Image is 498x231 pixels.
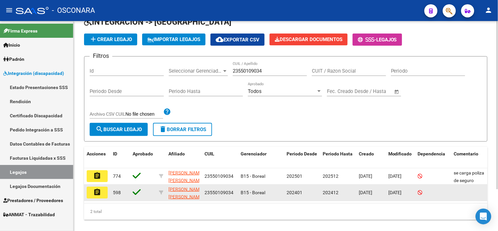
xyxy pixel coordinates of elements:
[476,209,491,224] div: Open Intercom Messenger
[84,17,231,27] span: INTEGRACION -> [GEOGRAPHIC_DATA]
[388,173,402,179] span: [DATE]
[113,173,121,179] span: 774
[238,147,284,169] datatable-header-cell: Gerenciador
[275,36,342,42] span: Descargar Documentos
[359,88,391,94] input: Fecha fin
[52,3,95,18] span: - OSCONARA
[388,190,402,195] span: [DATE]
[241,190,265,195] span: B15 - Boreal
[159,127,206,132] span: Borrar Filtros
[153,123,212,136] button: Borrar Filtros
[205,151,214,156] span: CUIL
[323,151,353,156] span: Periodo Hasta
[96,125,103,133] mat-icon: search
[3,27,37,35] span: Firma Express
[110,147,130,169] datatable-header-cell: ID
[90,51,112,60] h3: Filtros
[415,147,451,169] datatable-header-cell: Dependencia
[125,111,163,117] input: Archivo CSV CUIL
[142,34,206,45] button: IMPORTAR LEGAJOS
[358,37,376,43] span: -
[168,151,185,156] span: Afiliado
[216,37,259,43] span: Exportar CSV
[353,34,402,46] button: -Legajos
[130,147,156,169] datatable-header-cell: Aprobado
[84,34,137,45] button: Crear Legajo
[89,36,132,42] span: Crear Legajo
[386,147,415,169] datatable-header-cell: Modificado
[113,190,121,195] span: 598
[359,190,372,195] span: [DATE]
[359,151,374,156] span: Creado
[133,151,153,156] span: Aprobado
[323,190,338,195] span: 202412
[202,147,238,169] datatable-header-cell: CUIL
[169,68,222,74] span: Seleccionar Gerenciador
[84,147,110,169] datatable-header-cell: Acciones
[113,151,117,156] span: ID
[3,197,63,204] span: Prestadores / Proveedores
[393,88,401,96] button: Open calendar
[159,125,167,133] mat-icon: delete
[93,188,101,196] mat-icon: assignment
[327,88,354,94] input: Fecha inicio
[168,187,204,199] span: [PERSON_NAME] [PERSON_NAME]
[3,70,64,77] span: Integración (discapacidad)
[3,56,24,63] span: Padrón
[241,173,265,179] span: B15 - Boreal
[284,147,320,169] datatable-header-cell: Periodo Desde
[248,88,262,94] span: Todos
[485,6,493,14] mat-icon: person
[418,151,445,156] span: Dependencia
[205,190,233,195] span: 23550109034
[84,203,487,220] div: 2 total
[93,172,101,180] mat-icon: assignment
[166,147,202,169] datatable-header-cell: Afiliado
[5,6,13,14] mat-icon: menu
[168,170,204,183] span: [PERSON_NAME] [PERSON_NAME]
[287,151,317,156] span: Periodo Desde
[320,147,356,169] datatable-header-cell: Periodo Hasta
[163,108,171,116] mat-icon: help
[454,170,485,205] span: se carga poliza de seguro actualizada centro 09/09/2025-boreal
[3,211,55,218] span: ANMAT - Trazabilidad
[241,151,267,156] span: Gerenciador
[90,123,148,136] button: Buscar Legajo
[87,151,106,156] span: Acciones
[270,34,348,45] button: Descargar Documentos
[451,147,491,169] datatable-header-cell: Comentario
[89,35,97,43] mat-icon: add
[388,151,412,156] span: Modificado
[287,173,302,179] span: 202501
[3,41,20,49] span: Inicio
[205,173,233,179] span: 23550109034
[376,37,397,43] span: Legajos
[356,147,386,169] datatable-header-cell: Creado
[323,173,338,179] span: 202512
[454,151,479,156] span: Comentario
[147,36,200,42] span: IMPORTAR LEGAJOS
[287,190,302,195] span: 202401
[90,111,125,117] span: Archivo CSV CUIL
[216,35,224,43] mat-icon: cloud_download
[210,34,265,46] button: Exportar CSV
[359,173,372,179] span: [DATE]
[96,127,142,132] span: Buscar Legajo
